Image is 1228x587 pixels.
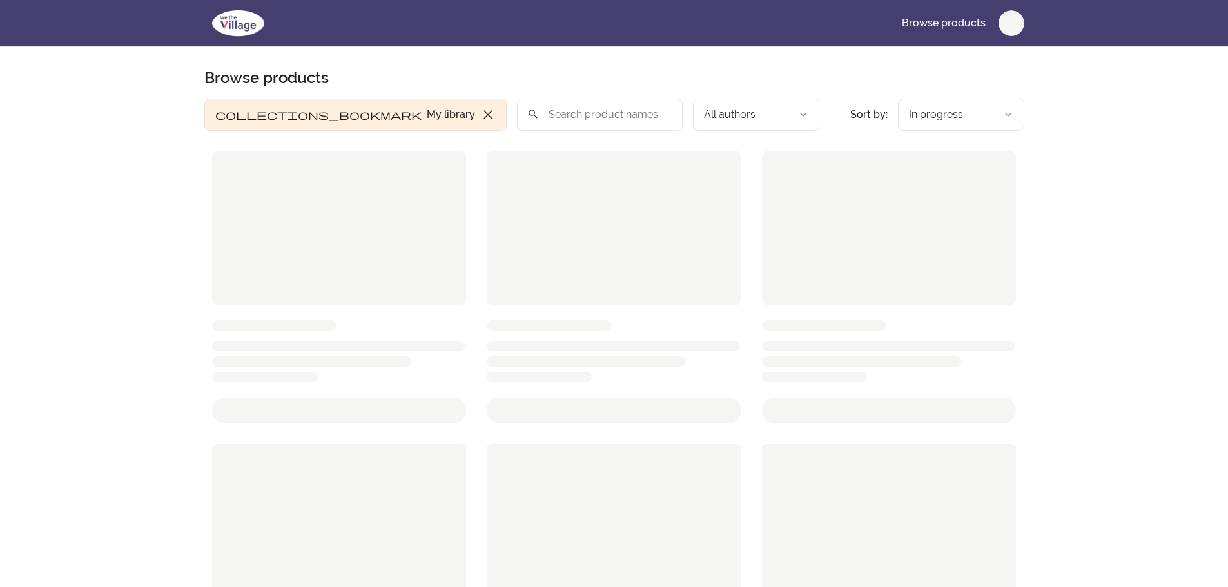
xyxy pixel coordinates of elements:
span: close [480,107,496,122]
button: Product sort options [898,99,1024,131]
input: Search product names [517,99,683,131]
span: Sort by: [850,108,888,120]
h1: Browse products [204,68,329,88]
span: search [527,105,539,123]
span: collections_bookmark [215,107,422,122]
button: j [999,10,1024,36]
img: We The Village logo [204,8,272,39]
nav: Main [892,8,1024,39]
a: Browse products [892,8,996,39]
button: Filter by author [693,99,819,131]
button: Filter by My library [204,99,507,131]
